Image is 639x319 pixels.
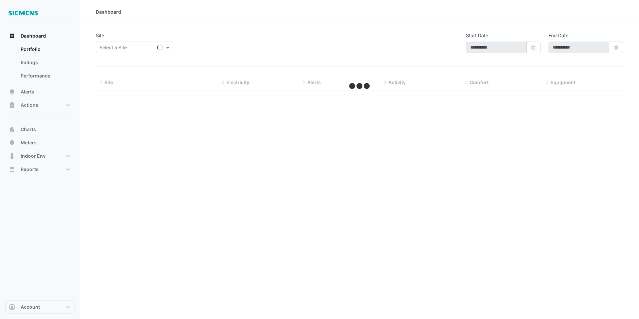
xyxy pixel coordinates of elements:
[5,43,75,85] div: Dashboard
[5,149,75,163] button: Indoor Env
[15,56,75,69] a: Ratings
[5,29,75,43] button: Dashboard
[5,300,75,314] button: Account
[9,33,15,39] app-icon: Dashboard
[105,80,113,85] span: Site
[226,80,249,85] span: Electricity
[9,88,15,95] app-icon: Alerts
[15,43,75,56] a: Portfolio
[9,139,15,146] app-icon: Meters
[96,8,121,15] div: Dashboard
[21,126,36,133] span: Charts
[470,80,489,85] span: Comfort
[9,166,15,173] app-icon: Reports
[21,33,46,39] span: Dashboard
[550,80,575,85] span: Equipment
[9,126,15,133] app-icon: Charts
[5,136,75,149] button: Meters
[307,80,321,85] span: Alerts
[21,153,46,159] span: Indoor Env
[9,153,15,159] app-icon: Indoor Env
[388,80,406,85] span: Activity
[5,85,75,98] button: Alerts
[9,102,15,108] app-icon: Actions
[21,102,38,108] span: Actions
[466,32,488,39] label: Start Date
[21,304,40,310] span: Account
[5,163,75,176] button: Reports
[96,32,104,39] label: Site
[548,32,568,39] label: End Date
[21,139,37,146] span: Meters
[15,69,75,82] a: Performance
[5,123,75,136] button: Charts
[21,88,34,95] span: Alerts
[8,5,38,19] img: Company Logo
[21,166,39,173] span: Reports
[5,98,75,112] button: Actions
